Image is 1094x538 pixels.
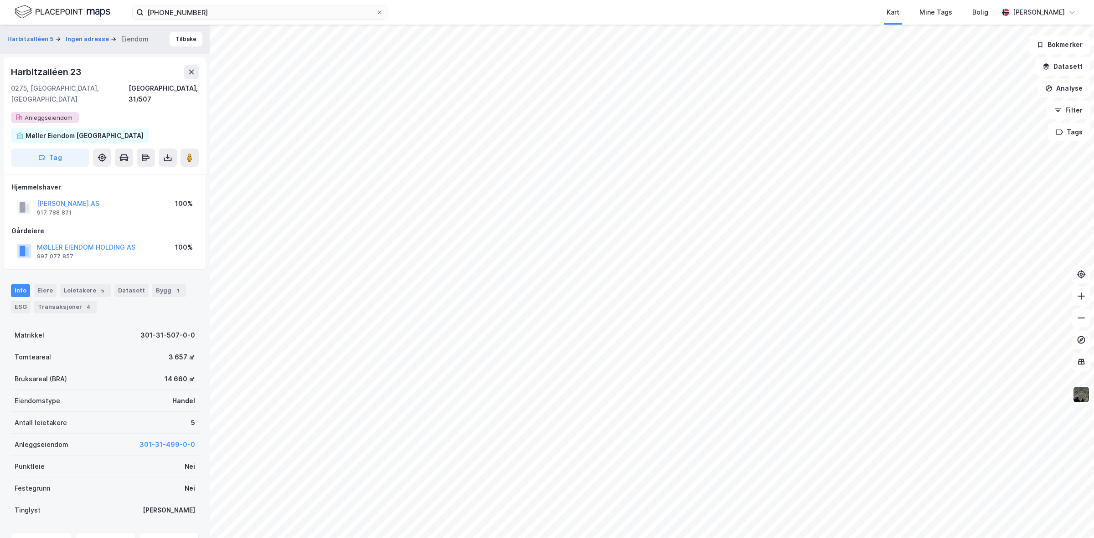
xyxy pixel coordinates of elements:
div: Kart [887,7,899,18]
button: Tilbake [170,32,202,46]
button: Tag [11,149,89,167]
button: Harbitzalléen 5 [7,35,55,44]
div: Eiendomstype [15,395,60,406]
div: 997 077 857 [37,253,73,260]
div: Tomteareal [15,352,51,363]
button: Ingen adresse [66,35,111,44]
div: Bolig [972,7,988,18]
div: Handel [172,395,195,406]
div: Info [11,284,30,297]
div: Anleggseiendom [15,439,68,450]
div: Matrikkel [15,330,44,341]
div: Nei [185,483,195,494]
div: Mine Tags [919,7,952,18]
div: Tinglyst [15,505,41,516]
div: 100% [175,198,193,209]
div: 917 788 871 [37,209,72,216]
div: Gårdeiere [11,225,198,236]
div: 1 [173,286,182,295]
div: [PERSON_NAME] [143,505,195,516]
div: 5 [98,286,107,295]
div: Antall leietakere [15,417,67,428]
div: ESG [11,301,31,313]
iframe: Chat Widget [1048,494,1094,538]
div: Nei [185,461,195,472]
div: Festegrunn [15,483,50,494]
img: logo.f888ab2527a4732fd821a326f86c7f29.svg [15,4,110,20]
div: Kontrollprogram for chat [1048,494,1094,538]
button: Bokmerker [1029,36,1090,54]
div: Punktleie [15,461,45,472]
div: Harbitzalléen 23 [11,65,83,79]
button: Tags [1048,123,1090,141]
div: Møller Eiendom [GEOGRAPHIC_DATA] [26,130,144,141]
div: 301-31-507-0-0 [140,330,195,341]
div: 4 [84,302,93,312]
button: Analyse [1037,79,1090,97]
div: [PERSON_NAME] [1013,7,1065,18]
div: 100% [175,242,193,253]
div: Leietakere [60,284,111,297]
div: 14 660 ㎡ [165,374,195,384]
button: Filter [1047,101,1090,119]
img: 9k= [1073,386,1090,403]
div: 3 657 ㎡ [169,352,195,363]
div: Transaksjoner [34,301,97,313]
div: [GEOGRAPHIC_DATA], 31/507 [129,83,199,105]
div: Bruksareal (BRA) [15,374,67,384]
div: Hjemmelshaver [11,182,198,193]
div: Bygg [152,284,186,297]
button: Datasett [1035,57,1090,76]
div: Datasett [114,284,149,297]
button: 301-31-499-0-0 [139,439,195,450]
div: 0275, [GEOGRAPHIC_DATA], [GEOGRAPHIC_DATA] [11,83,129,105]
input: Søk på adresse, matrikkel, gårdeiere, leietakere eller personer [144,5,376,19]
div: Eiendom [121,34,149,45]
div: 5 [191,417,195,428]
div: Eiere [34,284,57,297]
